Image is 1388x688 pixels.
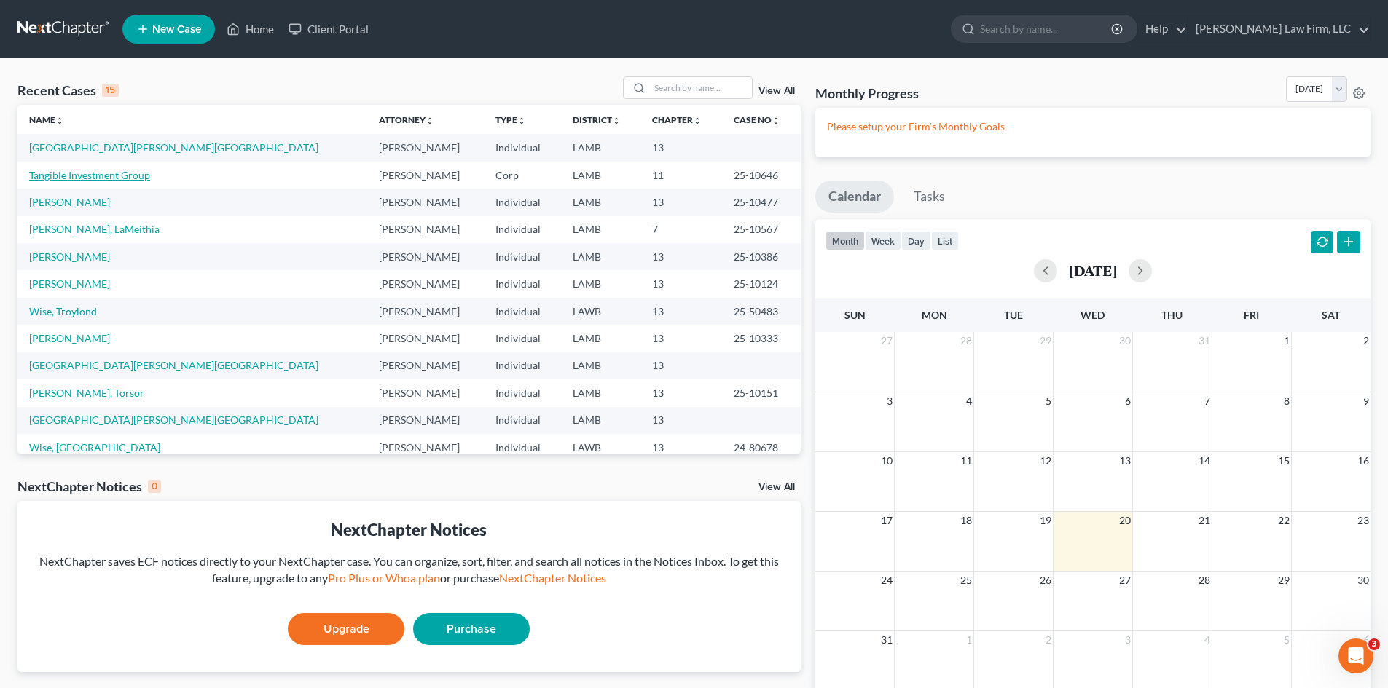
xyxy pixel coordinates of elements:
[1356,572,1371,589] span: 30
[640,298,722,325] td: 13
[484,134,560,161] td: Individual
[722,243,801,270] td: 25-10386
[484,407,560,434] td: Individual
[885,392,894,410] span: 3
[29,277,110,290] a: [PERSON_NAME]
[29,114,64,125] a: Nameunfold_more
[29,441,160,454] a: Wise, [GEOGRAPHIC_DATA]
[722,162,801,189] td: 25-10646
[484,189,560,216] td: Individual
[29,414,318,426] a: [GEOGRAPHIC_DATA][PERSON_NAME][GEOGRAPHIC_DATA]
[1282,631,1291,649] span: 5
[640,434,722,461] td: 13
[1356,452,1371,470] span: 16
[1124,631,1132,649] span: 3
[815,84,919,102] h3: Monthly Progress
[758,482,795,492] a: View All
[1044,631,1053,649] span: 2
[1203,392,1212,410] span: 7
[879,332,894,349] span: 27
[959,512,973,529] span: 18
[722,189,801,216] td: 25-10477
[1356,512,1371,529] span: 23
[484,434,560,461] td: Individual
[148,480,161,493] div: 0
[484,270,560,297] td: Individual
[827,119,1359,134] p: Please setup your Firm's Monthly Goals
[29,305,97,317] a: Wise, Troylond
[640,162,722,189] td: 11
[484,216,560,243] td: Individual
[612,116,621,125] i: unfold_more
[734,114,780,125] a: Case Nounfold_more
[1338,638,1373,673] iframe: Intercom live chat
[367,352,484,379] td: [PERSON_NAME]
[17,478,161,495] div: NextChapter Notices
[561,162,641,189] td: LAMB
[901,231,931,250] button: day
[1282,332,1291,349] span: 1
[1282,392,1291,410] span: 8
[367,134,484,161] td: [PERSON_NAME]
[1161,309,1183,321] span: Thu
[367,270,484,297] td: [PERSON_NAME]
[379,114,434,125] a: Attorneyunfold_more
[561,134,641,161] td: LAMB
[367,189,484,216] td: [PERSON_NAME]
[367,434,484,461] td: [PERSON_NAME]
[426,116,434,125] i: unfold_more
[772,116,780,125] i: unfold_more
[1197,512,1212,529] span: 21
[328,571,440,585] a: Pro Plus or Whoa plan
[640,407,722,434] td: 13
[931,231,959,250] button: list
[722,325,801,352] td: 25-10333
[826,231,865,250] button: month
[484,352,560,379] td: Individual
[965,631,973,649] span: 1
[650,77,752,98] input: Search by name...
[1277,512,1291,529] span: 22
[980,15,1113,42] input: Search by name...
[55,116,64,125] i: unfold_more
[484,379,560,406] td: Individual
[413,613,530,645] a: Purchase
[1038,452,1053,470] span: 12
[758,86,795,96] a: View All
[1197,332,1212,349] span: 31
[865,231,901,250] button: week
[29,196,110,208] a: [PERSON_NAME]
[879,512,894,529] span: 17
[29,553,789,587] div: NextChapter saves ECF notices directly to your NextChapter case. You can organize, sort, filter, ...
[959,572,973,589] span: 25
[722,434,801,461] td: 24-80678
[722,379,801,406] td: 25-10151
[484,298,560,325] td: Individual
[367,298,484,325] td: [PERSON_NAME]
[29,518,789,541] div: NextChapter Notices
[1081,309,1105,321] span: Wed
[1118,452,1132,470] span: 13
[561,352,641,379] td: LAMB
[367,325,484,352] td: [PERSON_NAME]
[1118,332,1132,349] span: 30
[29,223,160,235] a: [PERSON_NAME], LaMeithia
[652,114,702,125] a: Chapterunfold_more
[1322,309,1340,321] span: Sat
[517,116,526,125] i: unfold_more
[561,379,641,406] td: LAMB
[1038,332,1053,349] span: 29
[1069,263,1117,278] h2: [DATE]
[1244,309,1259,321] span: Fri
[1044,392,1053,410] span: 5
[484,243,560,270] td: Individual
[484,325,560,352] td: Individual
[561,325,641,352] td: LAMB
[1362,631,1371,649] span: 6
[640,216,722,243] td: 7
[367,407,484,434] td: [PERSON_NAME]
[640,270,722,297] td: 13
[1203,631,1212,649] span: 4
[561,407,641,434] td: LAMB
[561,298,641,325] td: LAWB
